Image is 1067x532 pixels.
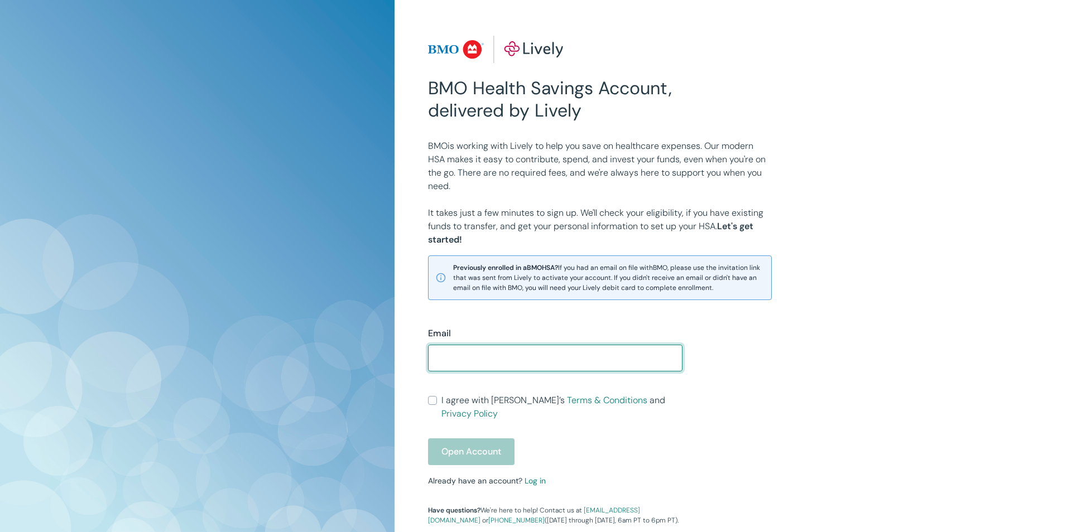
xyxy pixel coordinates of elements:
a: Privacy Policy [441,408,498,419]
span: If you had an email on file with BMO , please use the invitation link that was sent from Lively t... [453,263,765,293]
img: Lively [428,36,563,64]
a: Terms & Conditions [567,394,647,406]
strong: Have questions? [428,506,480,515]
strong: Previously enrolled in a BMO HSA? [453,263,558,272]
span: I agree with [PERSON_NAME]’s and [441,394,683,420]
small: Already have an account? [428,476,546,486]
p: We're here to help! Contact us at or ([DATE] through [DATE], 6am PT to 6pm PT). [428,505,683,525]
a: Log in [525,476,546,486]
a: [PHONE_NUMBER] [488,516,545,525]
p: It takes just a few minutes to sign up. We'll check your eligibility, if you have existing funds ... [428,206,772,246]
label: Email [428,327,451,340]
h2: BMO Health Savings Account, delivered by Lively [428,77,683,122]
p: BMO is working with Lively to help you save on healthcare expenses. Our modern HSA makes it easy ... [428,139,772,193]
